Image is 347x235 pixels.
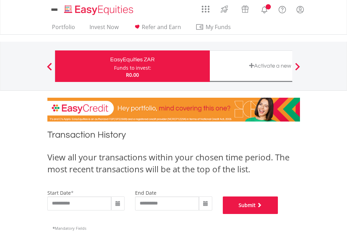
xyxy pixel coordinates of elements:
[135,189,156,196] label: end date
[195,22,241,32] span: My Funds
[47,151,300,175] div: View all your transactions within your chosen time period. The most recent transactions will be a...
[273,2,291,16] a: FAQ's and Support
[197,2,214,13] a: AppsGrid
[47,98,300,122] img: EasyCredit Promotion Banner
[219,4,230,15] img: thrive-v2.svg
[53,226,86,231] span: Mandatory Fields
[49,23,78,34] a: Portfolio
[223,196,278,214] button: Submit
[47,129,300,144] h1: Transaction History
[142,23,181,31] span: Refer and Earn
[130,23,184,34] a: Refer and Earn
[255,2,273,16] a: Notifications
[202,5,209,13] img: grid-menu-icon.svg
[61,2,136,16] a: Home page
[235,2,255,15] a: Vouchers
[239,4,251,15] img: vouchers-v2.svg
[47,189,71,196] label: start date
[87,23,121,34] a: Invest Now
[63,4,136,16] img: EasyEquities_Logo.png
[291,2,309,17] a: My Profile
[126,71,139,78] span: R0.00
[59,55,206,64] div: EasyEquities ZAR
[114,64,151,71] div: Funds to invest:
